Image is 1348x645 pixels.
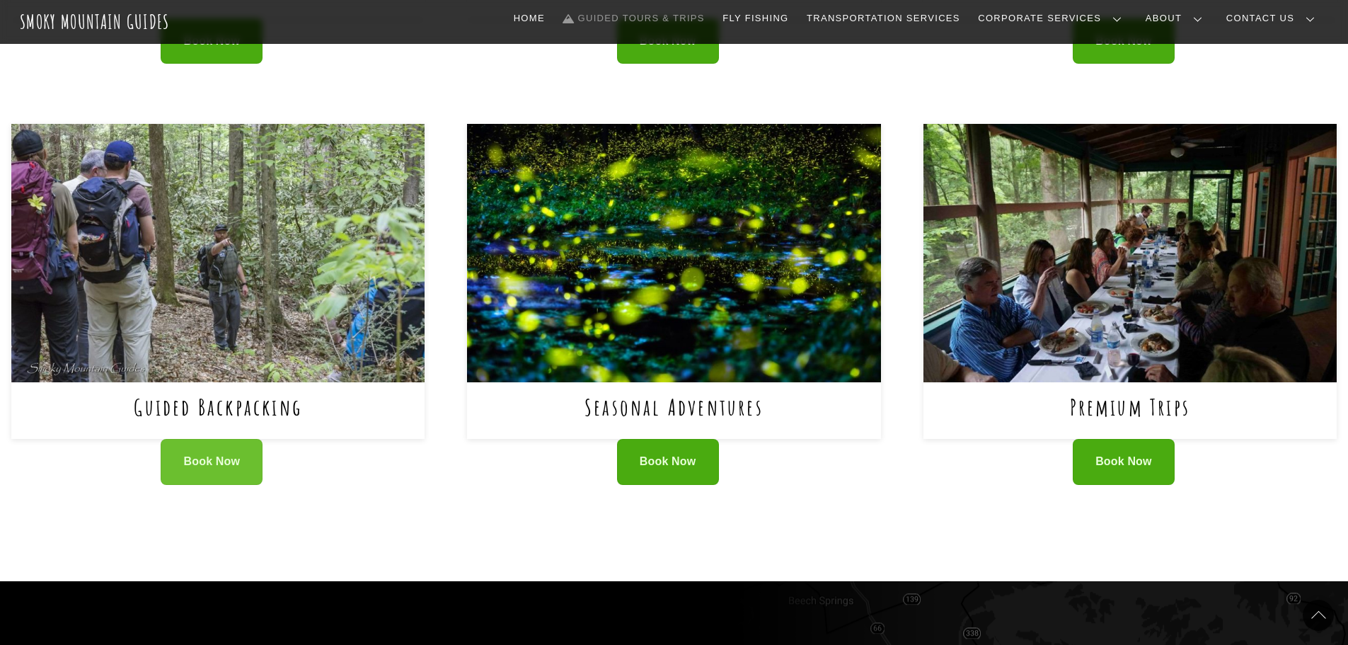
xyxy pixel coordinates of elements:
a: Home [508,4,551,33]
a: Transportation Services [801,4,965,33]
span: Book Now [640,455,696,469]
a: Contact Us [1221,4,1326,33]
img: Seasonal Adventures [467,124,880,382]
a: Book Now [1073,439,1175,485]
a: Guided Tours & Trips [558,4,710,33]
span: Book Now [1095,455,1152,469]
a: Smoky Mountain Guides [20,10,170,33]
a: Seasonal Adventures [584,392,764,421]
img: Guided Backpacking [11,124,425,382]
a: Book Now [617,439,719,485]
a: Book Now [161,439,263,485]
span: Book Now [184,455,241,469]
a: Fly Fishing [717,4,794,33]
a: Premium Trips [1070,392,1191,421]
img: Premium Trips [923,124,1337,382]
a: Corporate Services [972,4,1133,33]
a: About [1140,4,1214,33]
a: Guided Backpacking [134,392,302,421]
